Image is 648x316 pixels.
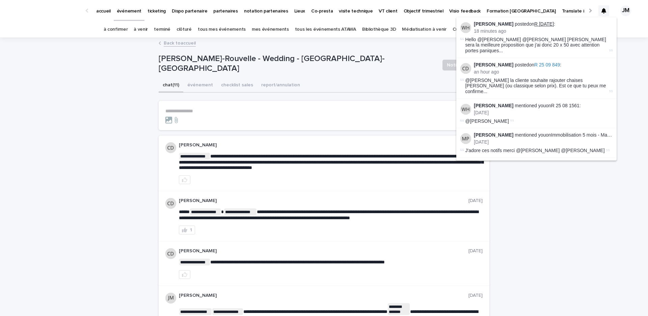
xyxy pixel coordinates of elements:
[179,226,195,234] button: 1
[474,62,513,67] strong: [PERSON_NAME]
[474,21,513,27] strong: [PERSON_NAME]
[183,79,217,93] button: événement
[468,198,483,204] p: [DATE]
[474,21,613,27] p: posted on :
[465,37,608,54] span: Hello @[PERSON_NAME] @[PERSON_NAME] [PERSON_NAME] sera la meilleure proposition que j'ai donc 20 ...
[534,62,560,67] span: R 25 09 849
[474,110,613,116] p: [DATE]
[474,28,613,34] p: 18 minutes ago
[474,69,613,75] p: an hour ago
[551,103,579,108] a: R 25 08 1561
[456,142,483,148] p: an hour ago
[177,22,192,37] a: clôturé
[179,293,468,298] p: [PERSON_NAME]
[159,54,437,74] p: [PERSON_NAME]-Rouvelle - Wedding - [GEOGRAPHIC_DATA]-[GEOGRAPHIC_DATA]
[154,22,170,37] a: terminé
[460,22,471,33] img: William Hearsey
[453,22,492,37] a: Customer Success
[474,132,513,138] strong: [PERSON_NAME]
[447,62,485,68] span: Notifier par email
[179,248,468,254] p: [PERSON_NAME]
[534,21,554,27] a: R [DATE]
[465,118,509,124] span: @[PERSON_NAME]
[179,270,190,279] button: like this post
[468,248,483,254] p: [DATE]
[460,133,471,144] img: Maureen Pilaud
[402,22,447,37] a: Médiatisation à venir
[620,5,631,16] div: JM
[134,22,148,37] a: à venir
[474,103,513,108] strong: [PERSON_NAME]
[474,139,613,145] p: [DATE]
[190,228,192,232] div: 1
[179,142,456,148] p: [PERSON_NAME]
[460,104,471,115] img: William Hearsey
[362,22,396,37] a: Bibliothèque 3D
[468,293,483,298] p: [DATE]
[551,132,633,138] a: Immobilisation 5 mois - Matthis Lieures
[474,103,613,109] p: mentioned you on :
[252,22,289,37] a: mes événements
[474,62,613,68] p: posted on :
[465,78,608,94] span: @[PERSON_NAME] la cliente souhaite rajouter chaises [PERSON_NAME] (ou classique selon prix). Est ...
[179,198,468,204] p: [PERSON_NAME]
[257,79,304,93] button: report/annulation
[179,175,190,184] button: like this post
[13,4,79,18] img: Ls34BcGeRexTGTNfXpUC
[159,79,183,93] button: chat (11)
[295,22,356,37] a: tous les événements ATAWA
[104,22,128,37] a: à confirmer
[474,132,613,138] p: mentioned you on :
[465,148,605,153] span: J'adore ces notifs merci @[PERSON_NAME] @[PERSON_NAME]
[460,63,471,74] img: Céline Dislaire
[198,22,246,37] a: tous mes événements
[164,39,196,47] a: Back toaccueil
[217,79,257,93] button: checklist sales
[442,60,489,70] button: Notifier par email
